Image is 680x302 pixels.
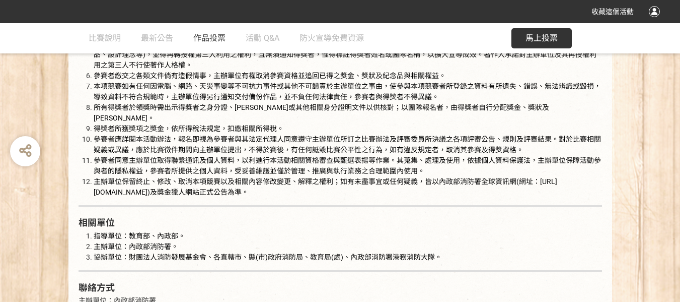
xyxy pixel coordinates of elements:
[89,23,121,53] a: 比賽說明
[141,23,173,53] a: 最新公告
[94,135,601,154] span: 參賽者應詳閱本活動辦法，報名即視為參賽者與其法定代理人同意遵守主辦單位所訂之比賽辦法及評審委員所決議之各項評審公告、規則及評審結果。對於比賽相關疑義或異議，應於比賽徵件期間向主辦單位提出，不得於...
[591,8,634,16] span: 收藏這個活動
[525,33,558,43] span: 馬上投票
[94,125,284,133] span: 得獎者所獲獎項之獎金，依所得稅法規定，扣繳相關所得稅。
[94,243,178,251] span: 主辦單位：內政部消防署。
[299,33,364,43] span: 防火宣導免費資源
[299,23,364,53] a: 防火宣導免費資源
[193,23,225,53] a: 作品投票
[246,33,279,43] span: 活動 Q&A
[94,156,601,175] span: 參賽者同意主辦單位取得聯繫通訊及個人資料，以利進行本活動相關資格審查與甄選表揚等作業。其蒐集、處理及使用，依據個人資料保護法，主辦單位保障活動參與者的隱私權益，參賽者所提供之個人資料，受妥善維護...
[94,82,601,101] span: 本項競賽如有任何因電腦、網路、天災事變等不可抗力事件或其他不可歸責於主辦單位之事由，使參與本項競賽者所登錄之資料有所遺失、錯誤、無法辨識或毀損，導致資料不符合規範時，主辦單位得另行通知交付備份作...
[79,282,115,293] strong: 聯絡方式
[94,232,185,240] span: 指導單位：教育部、內政部。
[246,23,279,53] a: 活動 Q&A
[94,177,557,196] span: 主辦單位保留終止、修改、取消本項競賽以及相關內容修改變更、解釋之權利；如有未盡事宜或任何疑義，皆以內政部消防署全球資訊網(網址：[URL][DOMAIN_NAME])及獎金獵人網站正式公告為準。
[94,72,446,80] span: 參賽者繳交之各類文件倘有造假情事，主辦單位有權取消參賽資格並追回已得之獎金、獎狀及紀念品與相關權益。
[511,28,572,48] button: 馬上投票
[89,33,121,43] span: 比賽說明
[94,103,549,122] span: 所有得獎者於領獎時需出示得獎者之身分證、[PERSON_NAME]或其他相關身分證明文件以供核對；以團隊報名者，由得獎者自行分配獎金、獎狀及[PERSON_NAME]。
[79,217,115,228] strong: 相關單位
[94,253,442,261] span: 協辦單位：財團法人消防發展基金會、各直轄市、縣(市)政府消防局、教育局(處)、內政部消防署港務消防大隊。
[141,33,173,43] span: 最新公告
[193,33,225,43] span: 作品投票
